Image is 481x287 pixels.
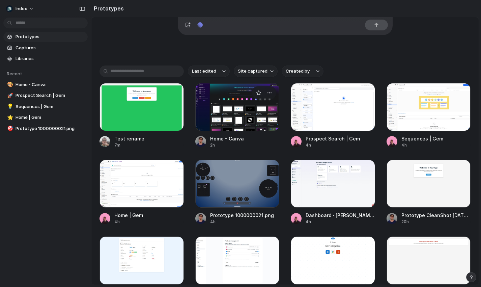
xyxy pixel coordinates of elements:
[6,114,13,121] button: ⭐
[114,212,143,219] div: Home | Gem
[210,212,274,219] div: Prototype 1000000021.png
[282,66,323,77] button: Created by
[16,92,85,99] span: Prospect Search | Gem
[238,68,267,75] span: Site captured
[234,66,278,77] button: Site captured
[306,135,360,142] div: Prospect Search | Gem
[3,80,88,90] a: 🎨Home - Canva
[401,142,443,148] div: 4h
[7,114,12,122] div: ⭐
[291,83,375,148] a: Prospect Search | GemProspect Search | Gem4h
[195,83,280,148] a: Home - CanvaHome - Canva2h
[3,124,88,134] a: 🎯Prototype 1000000021.png
[7,71,22,76] span: Recent
[210,219,274,225] div: 4h
[286,68,310,75] span: Created by
[100,160,184,225] a: Home | GemHome | Gem4h
[114,135,144,142] div: Test rename
[291,160,375,225] a: Dashboard · Simon's Org App | OneSignalDashboard · [PERSON_NAME] Org App | OneSignal4h
[387,83,471,148] a: Sequences | GemSequences | Gem4h
[16,114,85,121] span: Home | Gem
[3,90,88,101] a: 🚀Prospect Search | Gem
[7,125,12,132] div: 🎯
[6,125,13,132] button: 🎯
[16,45,85,51] span: Captures
[192,68,216,75] span: Last edited
[401,212,471,219] div: Prototype CleanShot [DATE] 10.36.05@2x.png
[16,81,85,88] span: Home - Canva
[16,125,85,132] span: Prototype 1000000021.png
[210,135,244,142] div: Home - Canva
[3,32,88,42] a: Prototypes
[3,43,88,53] a: Captures
[16,103,85,110] span: Sequences | Gem
[16,55,85,62] span: Libraries
[387,160,471,225] a: Prototype CleanShot 2025-07-03 at 10.36.05@2x.pngPrototype CleanShot [DATE] 10.36.05@2x.png20h
[306,142,360,148] div: 4h
[91,4,124,12] h2: Prototypes
[3,112,88,123] a: ⭐Home | Gem
[6,81,13,88] button: 🎨
[16,33,85,40] span: Prototypes
[114,219,143,225] div: 4h
[3,102,88,112] a: 💡Sequences | Gem
[401,135,443,142] div: Sequences | Gem
[6,103,13,110] button: 💡
[7,103,12,110] div: 💡
[114,142,144,148] div: 7m
[401,219,471,225] div: 20h
[6,92,13,99] button: 🚀
[210,142,244,148] div: 2h
[188,66,230,77] button: Last edited
[306,219,375,225] div: 4h
[3,3,37,14] button: Index
[195,160,280,225] a: Prototype 1000000021.pngPrototype 1000000021.png4h
[3,54,88,64] a: Libraries
[306,212,375,219] div: Dashboard · [PERSON_NAME] Org App | OneSignal
[7,81,12,88] div: 🎨
[100,83,184,148] a: Test renameTest rename7m
[7,92,12,100] div: 🚀
[16,5,27,12] span: Index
